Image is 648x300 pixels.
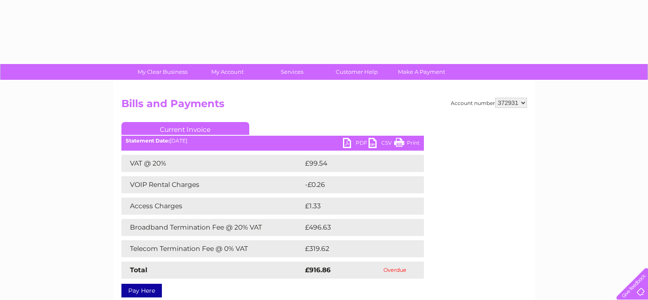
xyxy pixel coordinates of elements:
h2: Bills and Payments [121,98,527,114]
a: Current Invoice [121,122,249,135]
a: Services [257,64,327,80]
strong: £916.86 [305,266,331,274]
td: £1.33 [303,198,403,215]
td: Telecom Termination Fee @ 0% VAT [121,240,303,257]
td: £99.54 [303,155,407,172]
div: [DATE] [121,138,424,144]
a: CSV [369,138,394,150]
b: Statement Date: [126,137,170,144]
a: My Clear Business [127,64,198,80]
div: Account number [451,98,527,108]
td: VOIP Rental Charges [121,176,303,193]
td: £319.62 [303,240,408,257]
a: My Account [192,64,262,80]
td: £496.63 [303,219,409,236]
a: Customer Help [322,64,392,80]
a: Print [394,138,420,150]
td: -£0.26 [303,176,406,193]
td: Access Charges [121,198,303,215]
td: VAT @ 20% [121,155,303,172]
a: PDF [343,138,369,150]
strong: Total [130,266,147,274]
td: Overdue [366,262,424,279]
a: Pay Here [121,284,162,297]
td: Broadband Termination Fee @ 20% VAT [121,219,303,236]
a: Make A Payment [386,64,457,80]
